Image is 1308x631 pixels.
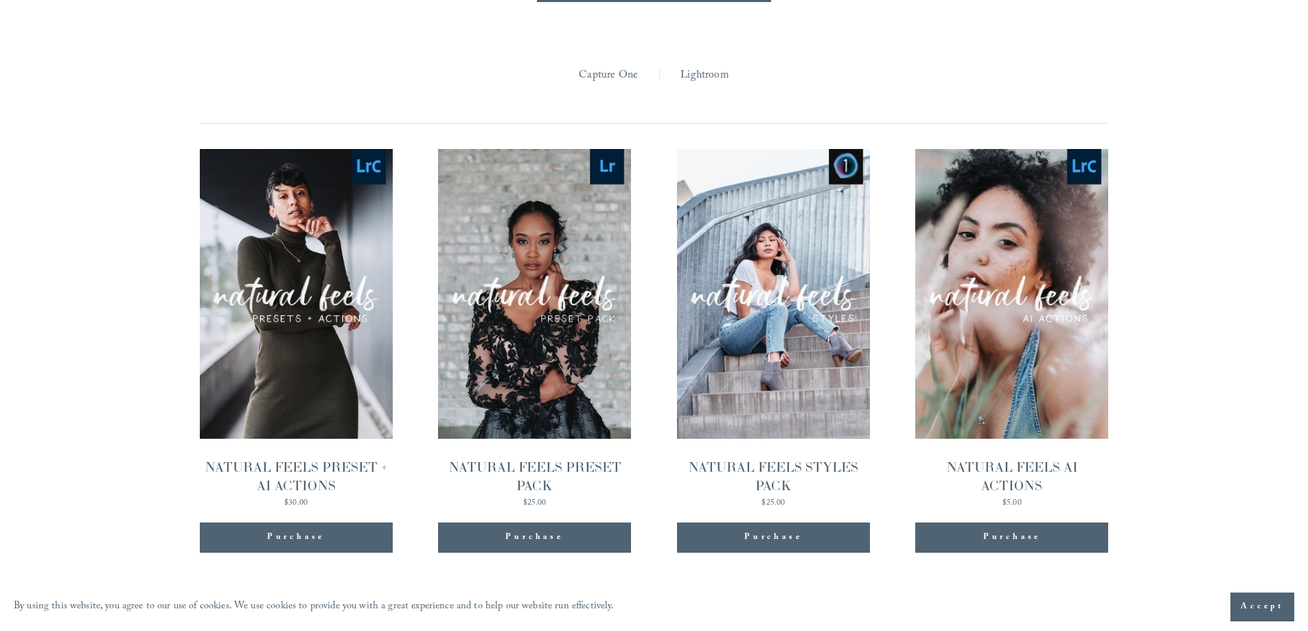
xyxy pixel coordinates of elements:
div: NATURAL FEELS STYLES PACK [677,458,870,495]
div: Purchase [915,523,1108,553]
div: Purchase [200,523,393,553]
a: NATURAL FEELS STYLES PACK [677,149,870,507]
a: NATURAL FEELS AI ACTIONS [915,149,1108,507]
div: Purchase [267,531,325,544]
div: Purchase [744,531,802,544]
div: $25.00 [677,499,870,507]
span: | [658,65,661,87]
p: By using this website, you agree to our use of cookies. We use cookies to provide you with a grea... [14,597,615,617]
a: Capture One [579,65,638,87]
div: Purchase [505,531,563,544]
div: Purchase [983,531,1041,544]
div: $30.00 [200,499,393,507]
a: NATURAL FEELS PRESET + AI ACTIONS [200,149,393,507]
div: NATURAL FEELS AI ACTIONS [915,458,1108,495]
div: NATURAL FEELS PRESET + AI ACTIONS [200,458,393,495]
div: NATURAL FEELS PRESET PACK [438,458,631,495]
div: $5.00 [915,499,1108,507]
button: Accept [1230,593,1294,621]
span: Accept [1241,600,1284,614]
a: NATURAL FEELS PRESET PACK [438,149,631,507]
div: $25.00 [438,499,631,507]
div: Purchase [438,523,631,553]
div: Purchase [677,523,870,553]
a: Lightroom [680,65,728,87]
